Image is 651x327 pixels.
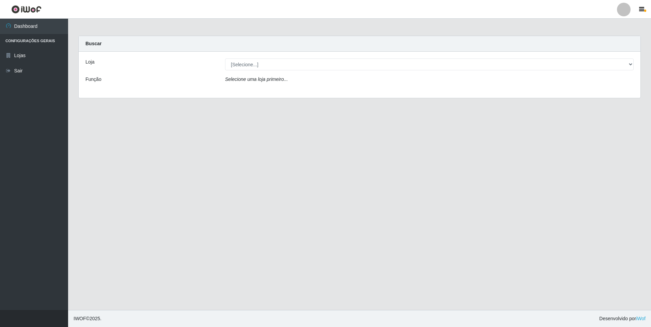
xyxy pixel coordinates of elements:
label: Loja [85,58,94,66]
span: IWOF [74,316,86,321]
i: Selecione uma loja primeiro... [225,76,288,82]
strong: Buscar [85,41,101,46]
img: CoreUI Logo [11,5,42,14]
label: Função [85,76,101,83]
span: Desenvolvido por [599,315,646,322]
a: iWof [636,316,646,321]
span: © 2025 . [74,315,101,322]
